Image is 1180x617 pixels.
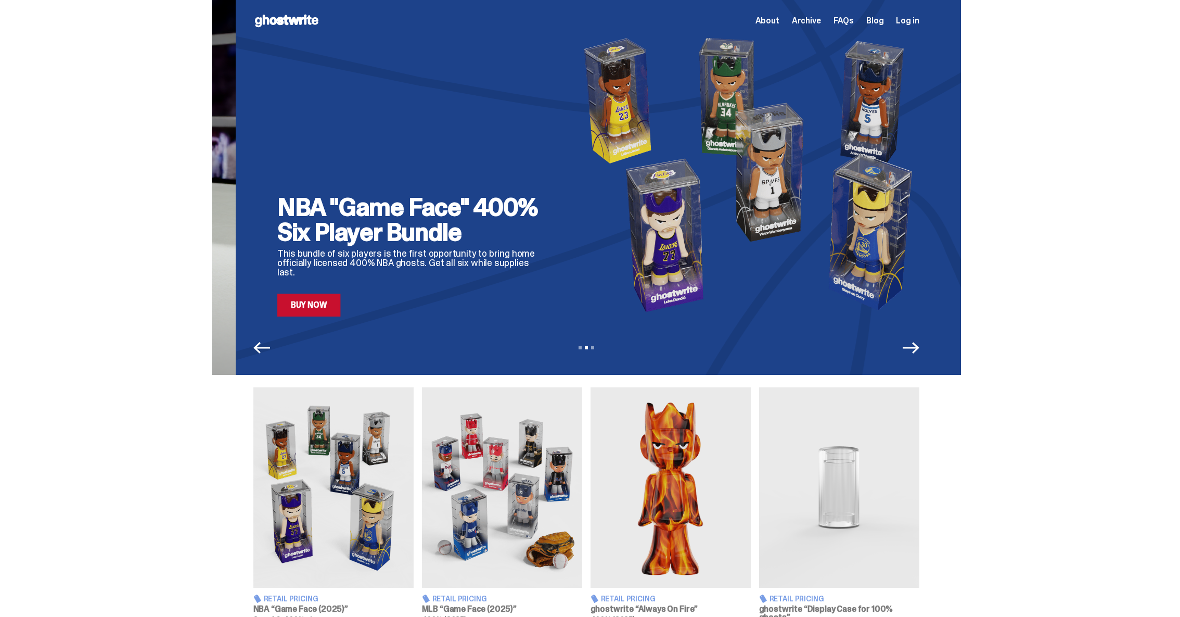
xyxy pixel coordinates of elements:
[253,387,414,588] img: Game Face (2025)
[253,339,270,356] button: Previous
[769,595,824,602] span: Retail Pricing
[565,32,943,317] img: NBA "Game Face" 400% Six Player Bundle
[792,17,821,25] a: Archive
[833,17,854,25] a: FAQs
[585,346,588,349] button: View slide 2
[579,346,582,349] button: View slide 1
[903,339,919,356] button: Next
[253,605,414,613] h3: NBA “Game Face (2025)”
[591,346,594,349] button: View slide 3
[277,294,341,317] a: Buy Now
[601,595,656,602] span: Retail Pricing
[755,17,779,25] a: About
[591,387,751,588] img: Always On Fire
[264,595,318,602] span: Retail Pricing
[422,605,582,613] h3: MLB “Game Face (2025)”
[277,195,548,245] h2: NBA "Game Face" 400% Six Player Bundle
[277,249,548,277] p: This bundle of six players is the first opportunity to bring home officially licensed 400% NBA gh...
[422,387,582,588] img: Game Face (2025)
[759,387,919,588] img: Display Case for 100% ghosts
[896,17,919,25] a: Log in
[866,17,883,25] a: Blog
[432,595,487,602] span: Retail Pricing
[591,605,751,613] h3: ghostwrite “Always On Fire”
